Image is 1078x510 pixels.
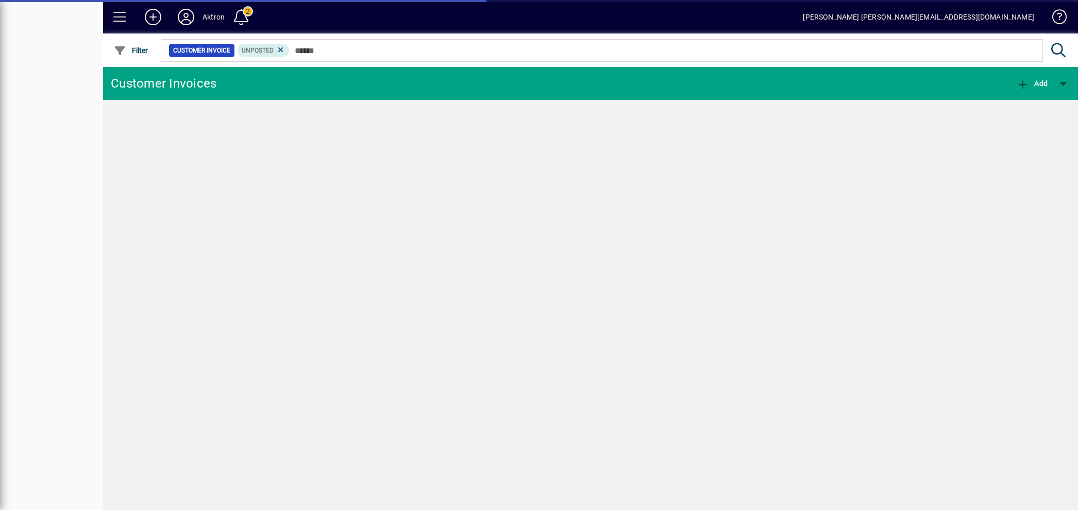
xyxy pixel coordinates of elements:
div: Aktron [203,9,225,25]
span: Filter [114,46,148,55]
button: Add [1014,74,1050,93]
span: Customer Invoice [173,45,230,56]
button: Add [137,8,170,26]
span: Add [1017,79,1048,88]
span: Unposted [242,47,274,54]
button: Filter [111,41,151,60]
button: Profile [170,8,203,26]
div: Customer Invoices [111,75,216,92]
a: Knowledge Base [1045,2,1065,36]
mat-chip: Customer Invoice Status: Unposted [238,44,290,57]
div: [PERSON_NAME] [PERSON_NAME][EMAIL_ADDRESS][DOMAIN_NAME] [803,9,1034,25]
